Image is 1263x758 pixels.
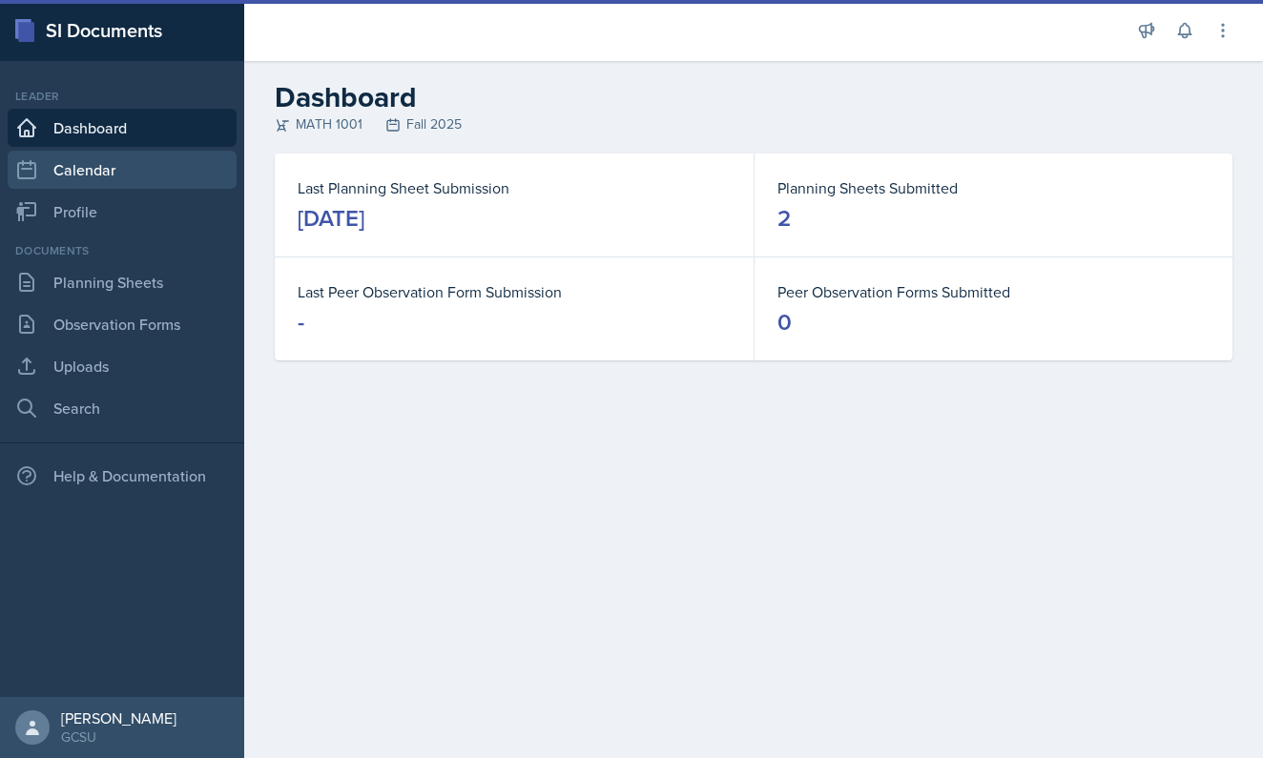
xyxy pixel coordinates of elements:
a: Observation Forms [8,305,237,343]
div: Documents [8,242,237,259]
div: MATH 1001 Fall 2025 [275,114,1232,134]
h2: Dashboard [275,80,1232,114]
div: 0 [777,307,792,338]
dt: Peer Observation Forms Submitted [777,280,1210,303]
div: [DATE] [298,203,364,234]
div: [PERSON_NAME] [61,708,176,727]
a: Uploads [8,347,237,385]
a: Planning Sheets [8,263,237,301]
div: 2 [777,203,791,234]
dt: Last Peer Observation Form Submission [298,280,731,303]
div: Help & Documentation [8,457,237,495]
div: GCSU [61,727,176,747]
div: - [298,307,304,338]
div: Leader [8,88,237,105]
a: Search [8,389,237,427]
a: Calendar [8,151,237,189]
dt: Planning Sheets Submitted [777,176,1210,199]
a: Dashboard [8,109,237,147]
dt: Last Planning Sheet Submission [298,176,731,199]
a: Profile [8,193,237,231]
